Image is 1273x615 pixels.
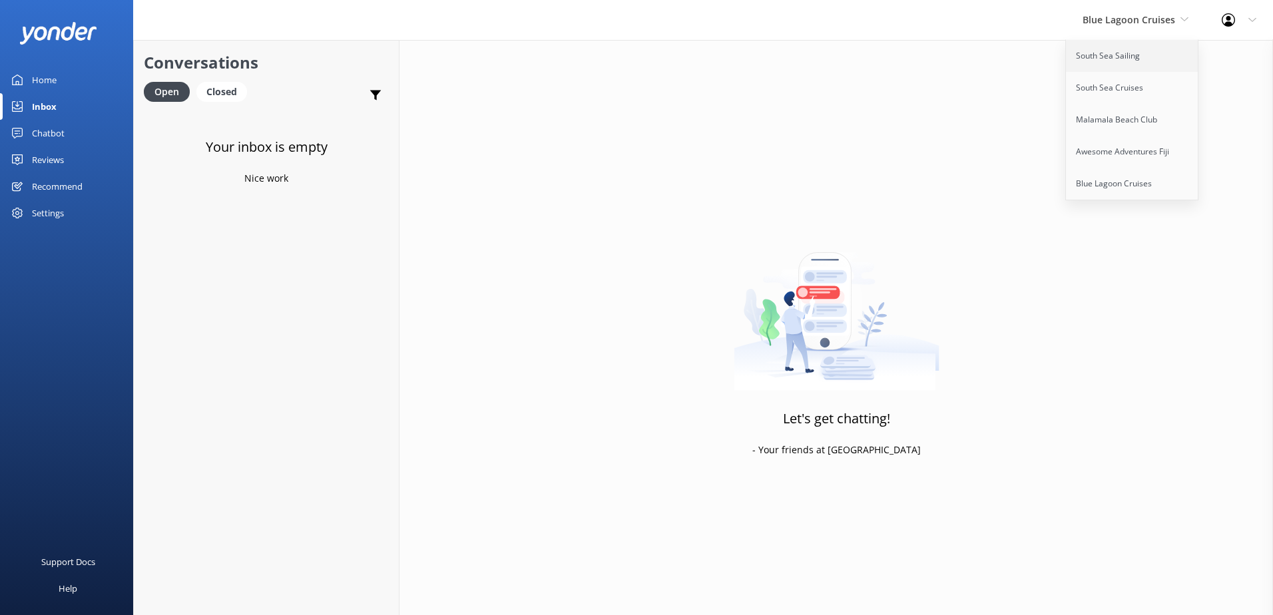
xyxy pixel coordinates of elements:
div: Reviews [32,146,64,173]
p: Nice work [244,171,288,186]
a: Awesome Adventures Fiji [1066,136,1199,168]
div: Recommend [32,173,83,200]
a: Open [144,84,196,99]
a: Malamala Beach Club [1066,104,1199,136]
div: Home [32,67,57,93]
a: South Sea Sailing [1066,40,1199,72]
div: Open [144,82,190,102]
h3: Let's get chatting! [783,408,890,429]
div: Chatbot [32,120,65,146]
img: artwork of a man stealing a conversation from at giant smartphone [734,224,939,391]
div: Settings [32,200,64,226]
h2: Conversations [144,50,389,75]
div: Closed [196,82,247,102]
img: yonder-white-logo.png [20,22,97,44]
div: Inbox [32,93,57,120]
h3: Your inbox is empty [206,136,328,158]
a: South Sea Cruises [1066,72,1199,104]
span: Blue Lagoon Cruises [1083,13,1175,26]
div: Help [59,575,77,602]
div: Support Docs [41,548,95,575]
a: Closed [196,84,254,99]
a: Blue Lagoon Cruises [1066,168,1199,200]
p: - Your friends at [GEOGRAPHIC_DATA] [752,443,921,457]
